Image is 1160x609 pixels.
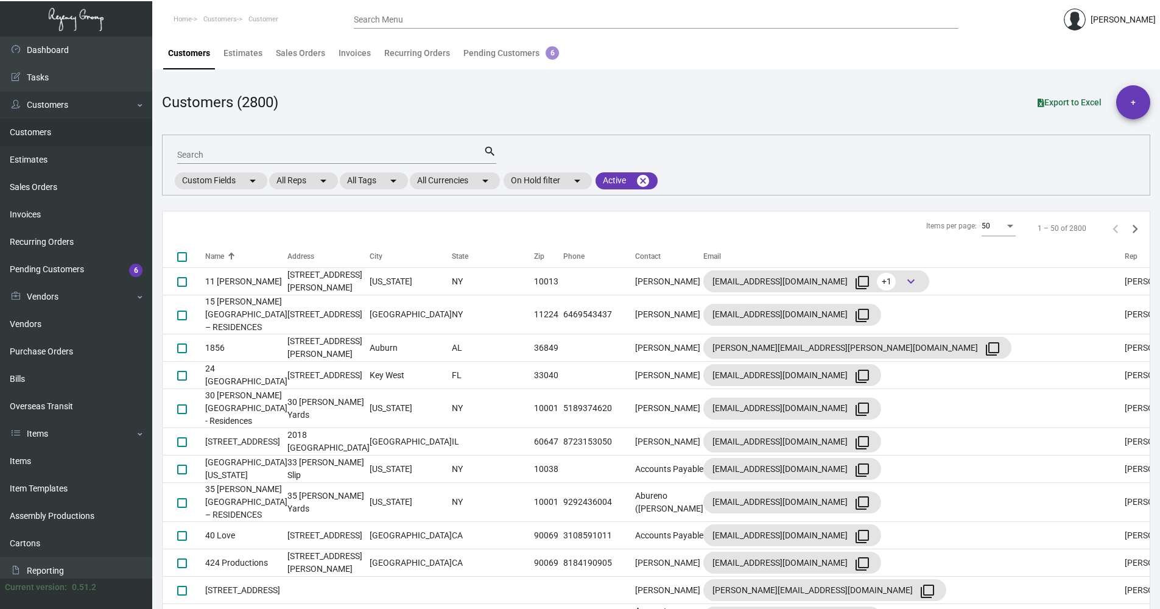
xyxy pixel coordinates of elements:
[712,365,872,385] div: [EMAIL_ADDRESS][DOMAIN_NAME]
[452,428,534,456] td: IL
[452,362,534,389] td: FL
[1028,91,1111,113] button: Export to Excel
[287,456,370,483] td: 33 [PERSON_NAME] Slip
[287,389,370,428] td: 30 [PERSON_NAME] Yards
[1116,85,1150,119] button: +
[635,456,703,483] td: Accounts Payable
[162,91,278,113] div: Customers (2800)
[287,251,370,262] div: Address
[205,268,287,295] td: 11 [PERSON_NAME]
[635,268,703,295] td: [PERSON_NAME]
[478,174,493,188] mat-icon: arrow_drop_down
[410,172,500,189] mat-chip: All Currencies
[855,557,870,571] mat-icon: filter_none
[712,338,1002,357] div: [PERSON_NAME][EMAIL_ADDRESS][PERSON_NAME][DOMAIN_NAME]
[712,459,872,479] div: [EMAIL_ADDRESS][DOMAIN_NAME]
[985,342,1000,356] mat-icon: filter_none
[370,428,452,456] td: [GEOGRAPHIC_DATA]
[370,268,452,295] td: [US_STATE]
[635,428,703,456] td: [PERSON_NAME]
[1125,219,1145,238] button: Next page
[452,483,534,522] td: NY
[534,268,563,295] td: 10013
[452,251,468,262] div: State
[635,483,703,522] td: Abureno ([PERSON_NAME]
[636,174,650,188] mat-icon: cancel
[370,483,452,522] td: [US_STATE]
[287,522,370,549] td: [STREET_ADDRESS]
[563,389,635,428] td: 5189374620
[563,251,635,262] div: Phone
[563,549,635,577] td: 8184190905
[855,435,870,450] mat-icon: filter_none
[712,432,872,451] div: [EMAIL_ADDRESS][DOMAIN_NAME]
[287,483,370,522] td: 35 [PERSON_NAME] Yards
[205,428,287,456] td: [STREET_ADDRESS]
[205,334,287,362] td: 1856
[287,362,370,389] td: [STREET_ADDRESS]
[534,522,563,549] td: 90069
[276,47,325,60] div: Sales Orders
[1131,85,1136,119] span: +
[205,456,287,483] td: [GEOGRAPHIC_DATA] [US_STATE]
[384,47,450,60] div: Recurring Orders
[534,295,563,334] td: 11224
[168,47,210,60] div: Customers
[855,496,870,510] mat-icon: filter_none
[452,268,534,295] td: NY
[287,334,370,362] td: [STREET_ADDRESS][PERSON_NAME]
[635,549,703,577] td: [PERSON_NAME]
[904,274,918,289] span: keyboard_arrow_down
[534,251,544,262] div: Zip
[386,174,401,188] mat-icon: arrow_drop_down
[563,295,635,334] td: 6469543437
[452,334,534,362] td: AL
[205,362,287,389] td: 24 [GEOGRAPHIC_DATA]
[712,580,937,600] div: [PERSON_NAME][EMAIL_ADDRESS][DOMAIN_NAME]
[563,483,635,522] td: 9292436004
[452,522,534,549] td: CA
[452,295,534,334] td: NY
[269,172,338,189] mat-chip: All Reps
[452,549,534,577] td: CA
[370,389,452,428] td: [US_STATE]
[203,15,237,23] span: Customers
[703,245,1125,268] th: Email
[712,493,872,512] div: [EMAIL_ADDRESS][DOMAIN_NAME]
[635,251,661,262] div: Contact
[926,220,977,231] div: Items per page:
[635,295,703,334] td: [PERSON_NAME]
[248,15,278,23] span: Customer
[534,334,563,362] td: 36849
[504,172,592,189] mat-chip: On Hold filter
[855,402,870,417] mat-icon: filter_none
[534,483,563,522] td: 10001
[463,47,559,60] div: Pending Customers
[635,362,703,389] td: [PERSON_NAME]
[855,308,870,323] mat-icon: filter_none
[534,389,563,428] td: 10001
[287,268,370,295] td: [STREET_ADDRESS][PERSON_NAME]
[1091,13,1156,26] div: [PERSON_NAME]
[340,172,408,189] mat-chip: All Tags
[205,577,287,604] td: [STREET_ADDRESS]
[205,251,224,262] div: Name
[596,172,658,189] mat-chip: Active
[370,334,452,362] td: Auburn
[287,295,370,334] td: [STREET_ADDRESS]
[370,251,382,262] div: City
[1064,9,1086,30] img: admin@bootstrapmaster.com
[483,144,496,159] mat-icon: search
[452,389,534,428] td: NY
[287,428,370,456] td: 2018 [GEOGRAPHIC_DATA]
[563,428,635,456] td: 8723153050
[712,399,872,418] div: [EMAIL_ADDRESS][DOMAIN_NAME]
[370,295,452,334] td: [GEOGRAPHIC_DATA]
[175,172,267,189] mat-chip: Custom Fields
[855,275,870,290] mat-icon: filter_none
[72,581,96,594] div: 0.51.2
[339,47,371,60] div: Invoices
[855,529,870,544] mat-icon: filter_none
[452,456,534,483] td: NY
[920,584,935,599] mat-icon: filter_none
